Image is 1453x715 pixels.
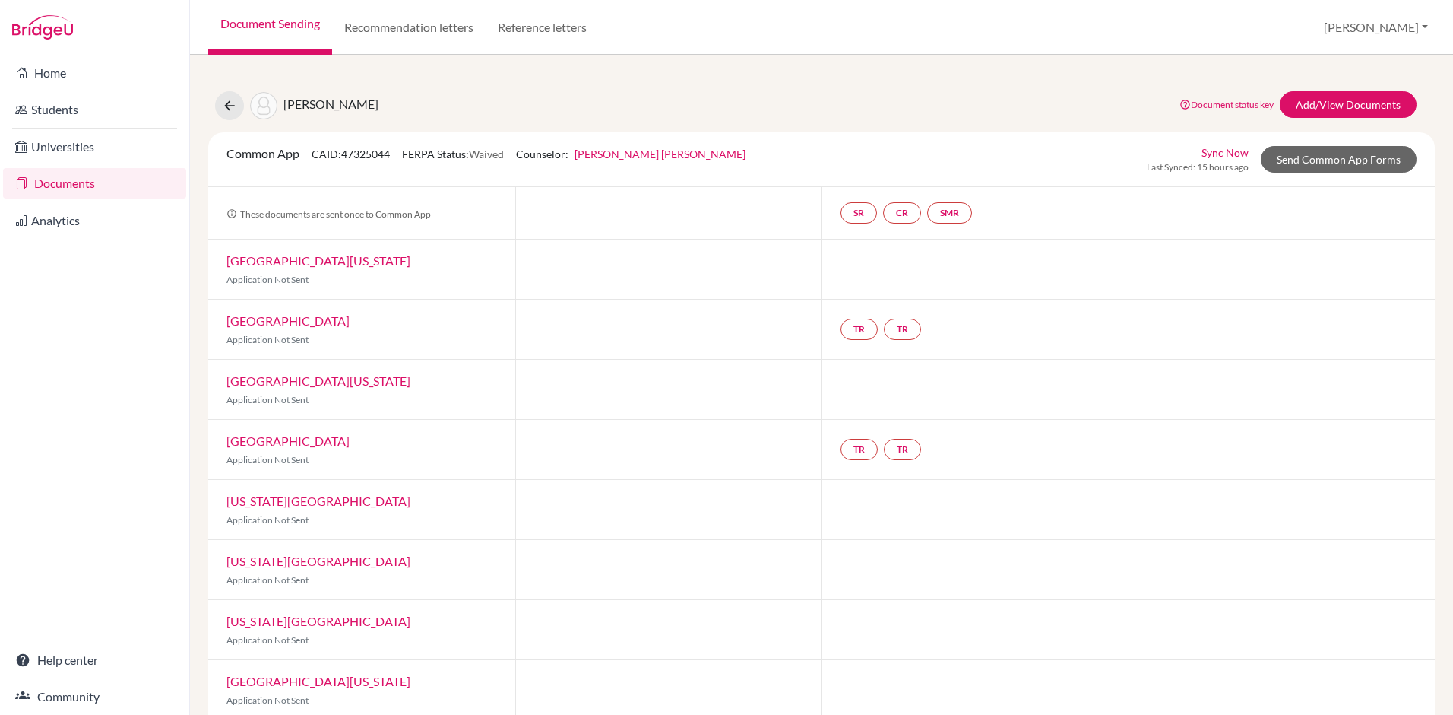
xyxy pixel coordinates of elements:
span: FERPA Status: [402,148,504,160]
a: [US_STATE][GEOGRAPHIC_DATA] [226,614,410,628]
span: Common App [226,146,299,160]
span: Application Not Sent [226,454,309,466]
span: Application Not Sent [226,634,309,646]
a: SMR [927,202,972,224]
a: Help center [3,645,186,675]
span: Application Not Sent [226,394,309,405]
a: Universities [3,132,186,162]
span: Counselor: [516,148,745,160]
a: Students [3,94,186,125]
a: SR [840,202,877,224]
a: [PERSON_NAME] [PERSON_NAME] [575,148,745,160]
a: CR [883,202,921,224]
a: Home [3,58,186,88]
a: Community [3,682,186,712]
a: [GEOGRAPHIC_DATA][US_STATE] [226,253,410,268]
a: [GEOGRAPHIC_DATA] [226,313,350,328]
a: Analytics [3,205,186,236]
a: [GEOGRAPHIC_DATA] [226,434,350,448]
span: Application Not Sent [226,274,309,285]
span: CAID: 47325044 [312,148,390,160]
a: [GEOGRAPHIC_DATA][US_STATE] [226,674,410,688]
span: Application Not Sent [226,574,309,586]
span: [PERSON_NAME] [283,97,378,111]
a: [GEOGRAPHIC_DATA][US_STATE] [226,373,410,388]
a: TR [884,439,921,460]
a: TR [840,439,878,460]
a: Add/View Documents [1280,91,1417,118]
span: Application Not Sent [226,514,309,526]
span: Application Not Sent [226,334,309,345]
span: These documents are sent once to Common App [226,208,431,220]
img: Bridge-U [12,15,73,40]
a: TR [840,319,878,340]
a: TR [884,319,921,340]
span: Last Synced: 15 hours ago [1147,160,1249,174]
span: Waived [469,148,504,160]
a: Document status key [1179,99,1274,110]
span: Application Not Sent [226,694,309,706]
a: Sync Now [1201,145,1249,160]
a: Documents [3,168,186,199]
a: [US_STATE][GEOGRAPHIC_DATA] [226,494,410,508]
a: Send Common App Forms [1261,146,1417,173]
button: [PERSON_NAME] [1317,13,1435,42]
a: [US_STATE][GEOGRAPHIC_DATA] [226,554,410,568]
